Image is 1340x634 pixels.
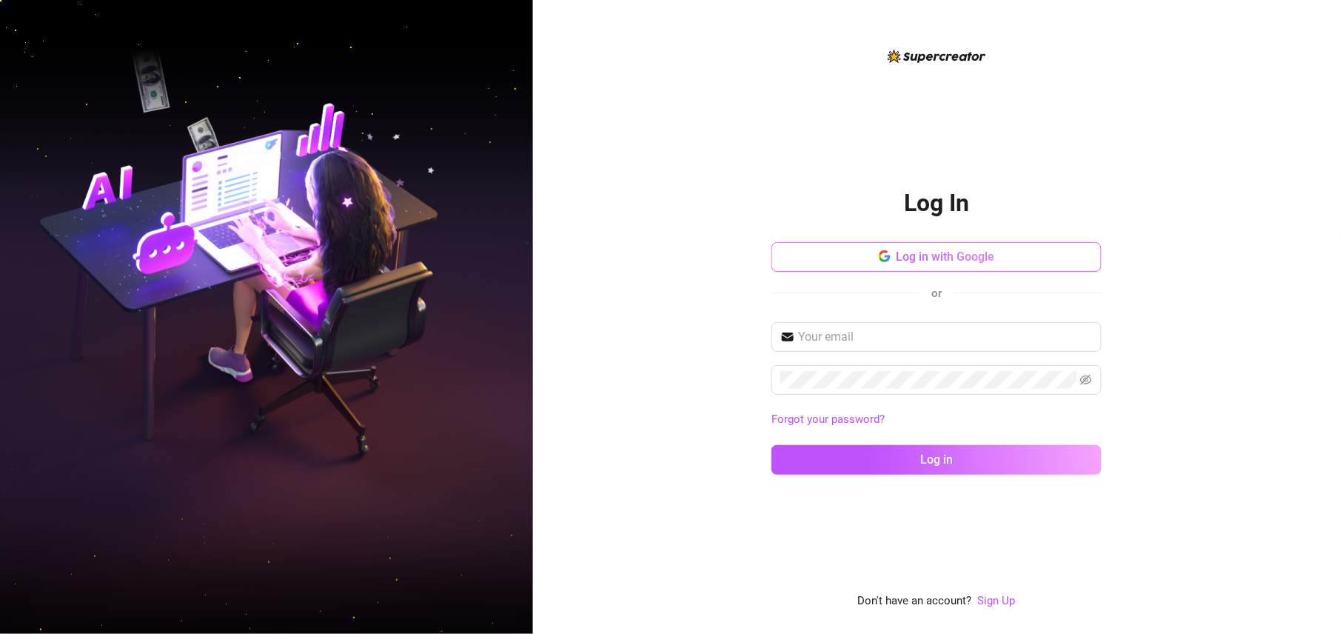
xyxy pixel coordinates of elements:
[771,242,1102,272] button: Log in with Google
[771,413,885,426] a: Forgot your password?
[888,50,986,63] img: logo-BBDzfeDw.svg
[931,287,942,300] span: or
[798,328,1093,346] input: Your email
[771,445,1102,475] button: Log in
[897,250,995,264] span: Log in with Google
[978,594,1016,607] a: Sign Up
[978,593,1016,610] a: Sign Up
[1080,374,1092,386] span: eye-invisible
[904,188,969,218] h2: Log In
[771,411,1102,429] a: Forgot your password?
[858,593,972,610] span: Don't have an account?
[920,453,953,467] span: Log in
